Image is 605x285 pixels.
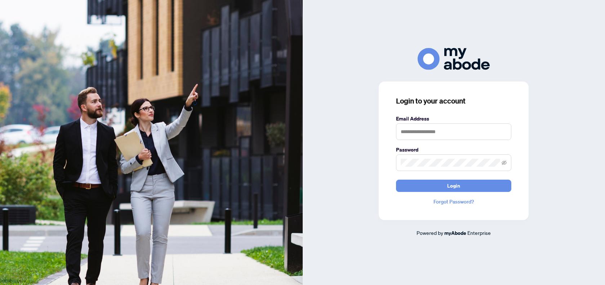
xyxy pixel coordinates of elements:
h3: Login to your account [396,96,511,106]
span: Powered by [417,229,443,236]
span: eye-invisible [502,160,507,165]
a: myAbode [444,229,466,237]
label: Password [396,146,511,154]
span: Login [447,180,460,192]
button: Login [396,180,511,192]
img: ma-logo [418,48,490,70]
a: Forgot Password? [396,198,511,206]
label: Email Address [396,115,511,123]
span: Enterprise [467,229,491,236]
